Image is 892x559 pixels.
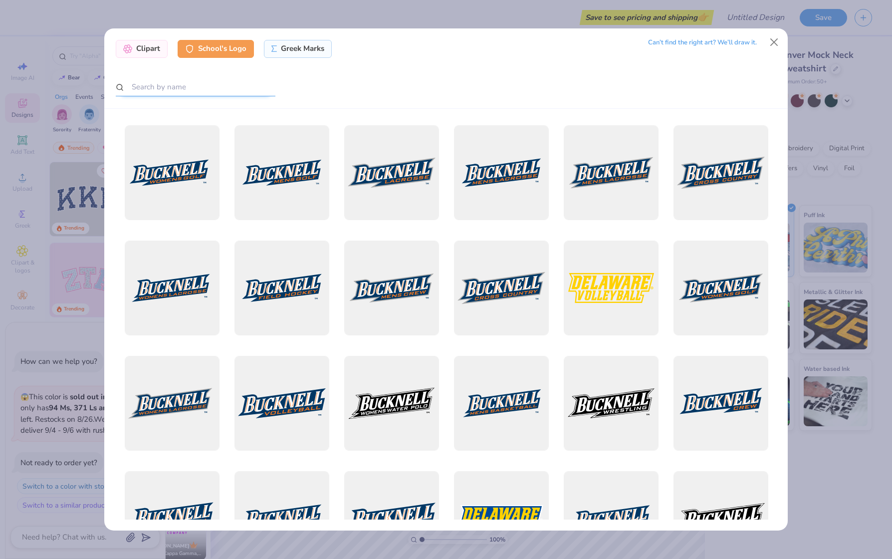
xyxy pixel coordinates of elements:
div: Greek Marks [264,40,332,58]
div: Clipart [116,40,168,58]
div: Can’t find the right art? We’ll draw it. [648,34,757,51]
div: School's Logo [178,40,254,58]
input: Search by name [116,78,275,96]
button: Close [765,33,784,52]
